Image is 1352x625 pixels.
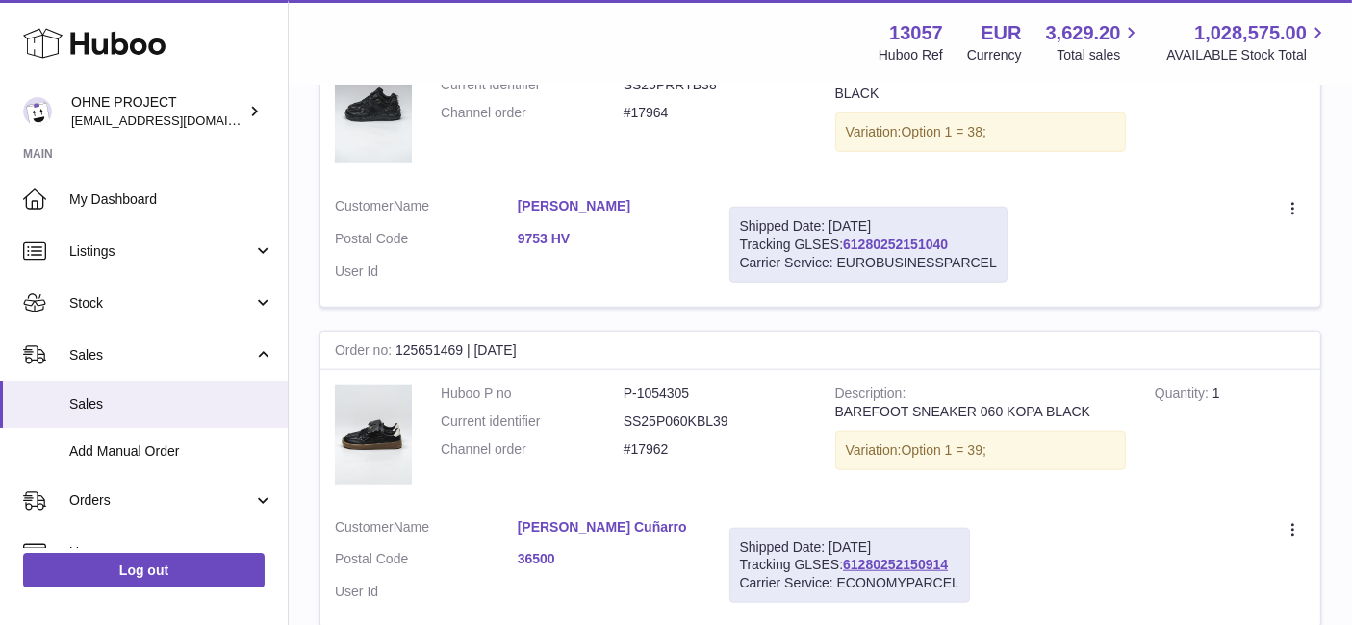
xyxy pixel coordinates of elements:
[23,97,52,126] img: internalAdmin-13057@internal.huboo.com
[335,519,394,535] span: Customer
[69,294,253,312] span: Stock
[23,553,265,587] a: Log out
[624,385,806,403] dd: P-1054305
[729,207,1008,283] div: Tracking GLSES:
[518,518,701,537] a: [PERSON_NAME] Cuñarro
[902,442,986,458] span: Option 1 = 39;
[335,583,518,601] dt: User Id
[71,112,283,128] span: [EMAIL_ADDRESS][DOMAIN_NAME]
[1140,34,1320,183] td: 1
[1046,20,1121,46] span: 3,629.20
[740,217,997,236] div: Shipped Date: [DATE]
[624,412,806,431] dd: SS25P060KBL39
[441,76,624,94] dt: Current identifier
[729,528,970,604] div: Tracking GLSES:
[69,190,273,209] span: My Dashboard
[624,76,806,94] dd: SS25PRRTB38
[69,242,253,261] span: Listings
[624,104,806,122] dd: #17964
[843,237,948,252] a: 61280252151040
[518,197,701,215] a: [PERSON_NAME]
[335,550,518,573] dt: Postal Code
[1166,20,1329,64] a: 1,028,575.00 AVAILABLE Stock Total
[740,254,997,272] div: Carrier Service: EUROBUSINESSPARCEL
[441,385,624,403] dt: Huboo P no
[335,342,395,362] strong: Order no
[843,557,948,572] a: 61280252150914
[835,66,1126,103] div: BAREFOOT SNEAKER RETRO RUN TRIPLE BLACK
[335,518,518,541] dt: Name
[981,20,1021,46] strong: EUR
[335,230,518,253] dt: Postal Code
[889,20,943,46] strong: 13057
[879,46,943,64] div: Huboo Ref
[835,403,1126,421] div: BAREFOOT SNEAKER 060 KOPA BLACK
[518,230,701,248] a: 9753 HV
[624,440,806,459] dd: #17962
[835,431,1126,470] div: Variation:
[441,104,624,122] dt: Channel order
[518,550,701,568] a: 36500
[1057,46,1142,64] span: Total sales
[71,93,244,130] div: OHNE PROJECT
[835,386,906,406] strong: Description
[441,440,624,459] dt: Channel order
[1140,370,1320,504] td: 1
[320,332,1320,370] div: 125651469 | [DATE]
[69,543,273,562] span: Usage
[69,491,253,510] span: Orders
[69,442,273,461] span: Add Manual Order
[740,574,959,592] div: Carrier Service: ECONOMYPARCEL
[967,46,1022,64] div: Currency
[1155,386,1212,406] strong: Quantity
[335,48,412,163] img: DSC02831.jpg
[335,197,518,220] dt: Name
[441,412,624,431] dt: Current identifier
[1166,46,1329,64] span: AVAILABLE Stock Total
[335,198,394,213] span: Customer
[69,346,253,364] span: Sales
[69,395,273,413] span: Sales
[835,112,1126,152] div: Variation:
[1194,20,1307,46] span: 1,028,575.00
[1046,20,1143,64] a: 3,629.20 Total sales
[335,262,518,281] dt: User Id
[740,538,959,557] div: Shipped Date: [DATE]
[902,124,986,139] span: Option 1 = 38;
[335,385,412,485] img: 130571755902005.jpg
